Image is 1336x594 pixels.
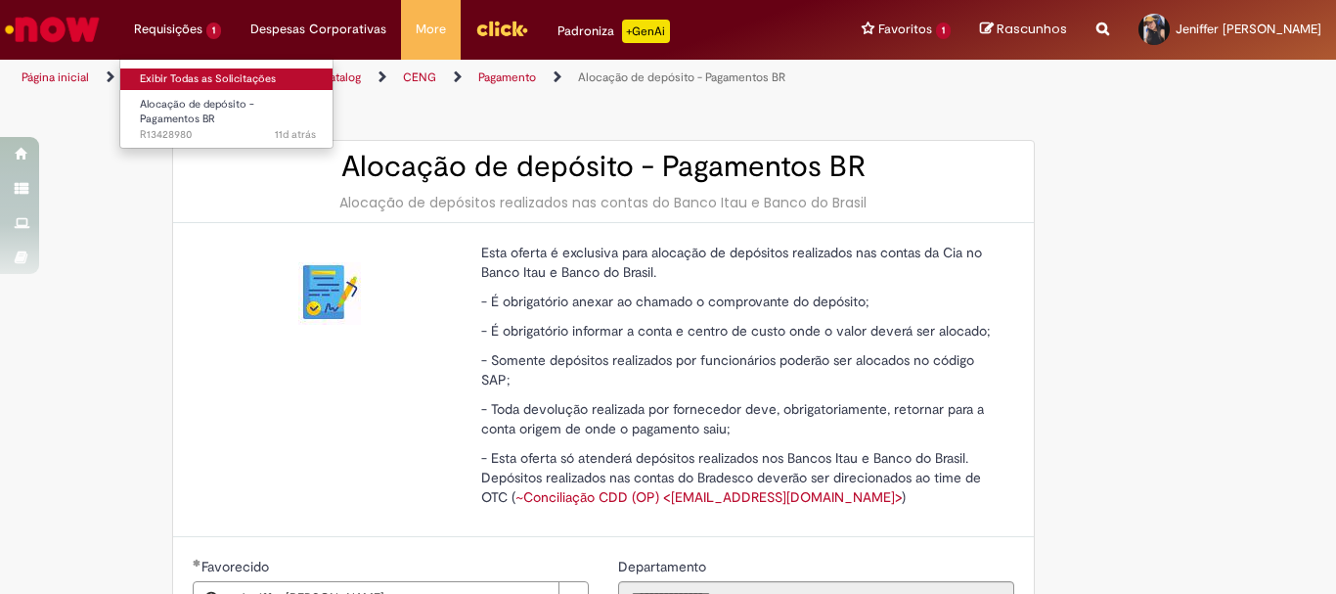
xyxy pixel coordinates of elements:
[193,193,1014,212] div: Alocação de depósitos realizados nas contas do Banco Itau e Banco do Brasil
[298,262,361,325] img: Alocação de depósito - Pagamentos BR
[134,20,202,39] span: Requisições
[275,127,316,142] span: 11d atrás
[120,69,335,90] a: Exibir Todas as Solicitações
[140,127,316,143] span: R13428980
[481,321,1000,341] p: - É obrigatório informar a conta e centro de custo onde o valor deverá ser alocado;
[878,20,932,39] span: Favoritos
[936,23,951,39] span: 1
[622,20,670,43] p: +GenAi
[416,20,446,39] span: More
[980,21,1067,39] a: Rascunhos
[618,557,710,576] label: Somente leitura - Departamento
[206,23,221,39] span: 1
[481,399,1000,438] p: - Toda devolução realizada por fornecedor deve, obrigatoriamente, retornar para a conta origem de...
[557,20,670,43] div: Padroniza
[403,69,436,85] a: CENG
[618,558,710,575] span: Somente leitura - Departamento
[578,69,785,85] a: Alocação de depósito - Pagamentos BR
[475,14,528,43] img: click_logo_yellow_360x200.png
[481,448,1000,507] p: - Esta oferta só atenderá depósitos realizados nos Bancos Itau e Banco do Brasil. Depósitos reali...
[22,69,89,85] a: Página inicial
[997,20,1067,38] span: Rascunhos
[250,20,386,39] span: Despesas Corporativas
[481,243,1000,282] p: Esta oferta é exclusiva para alocação de depósitos realizados nas contas da Cia no Banco Itau e B...
[120,94,335,136] a: Aberto R13428980 : Alocação de depósito - Pagamentos BR
[275,127,316,142] time: 19/08/2025 14:46:19
[1176,21,1321,37] span: Jeniffer [PERSON_NAME]
[193,151,1014,183] h2: Alocação de depósito - Pagamentos BR
[193,559,201,567] span: Obrigatório Preenchido
[201,558,273,575] span: Necessários - Favorecido
[119,59,334,149] ul: Requisições
[481,292,1000,311] p: - É obrigatório anexar ao chamado o comprovante do depósito;
[2,10,103,49] img: ServiceNow
[140,97,254,127] span: Alocação de depósito - Pagamentos BR
[478,69,536,85] a: Pagamento
[481,350,1000,389] p: - Somente depósitos realizados por funcionários poderão ser alocados no código SAP;
[515,488,902,506] a: ~Conciliação CDD (OP) <[EMAIL_ADDRESS][DOMAIN_NAME]>
[15,60,876,96] ul: Trilhas de página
